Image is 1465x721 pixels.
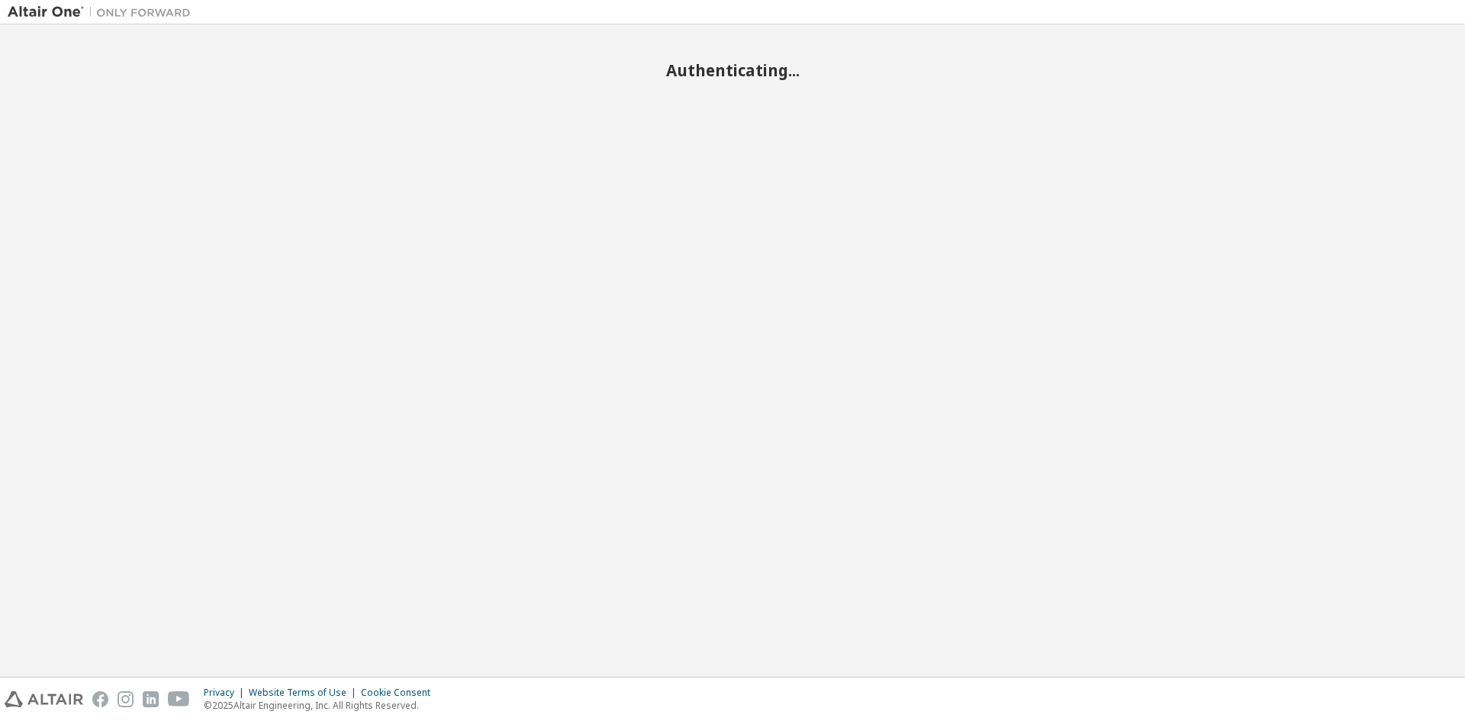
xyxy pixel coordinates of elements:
[361,687,439,699] div: Cookie Consent
[8,60,1457,80] h2: Authenticating...
[118,691,134,707] img: instagram.svg
[5,691,83,707] img: altair_logo.svg
[249,687,361,699] div: Website Terms of Use
[204,687,249,699] div: Privacy
[168,691,190,707] img: youtube.svg
[8,5,198,20] img: Altair One
[143,691,159,707] img: linkedin.svg
[92,691,108,707] img: facebook.svg
[204,699,439,712] p: © 2025 Altair Engineering, Inc. All Rights Reserved.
